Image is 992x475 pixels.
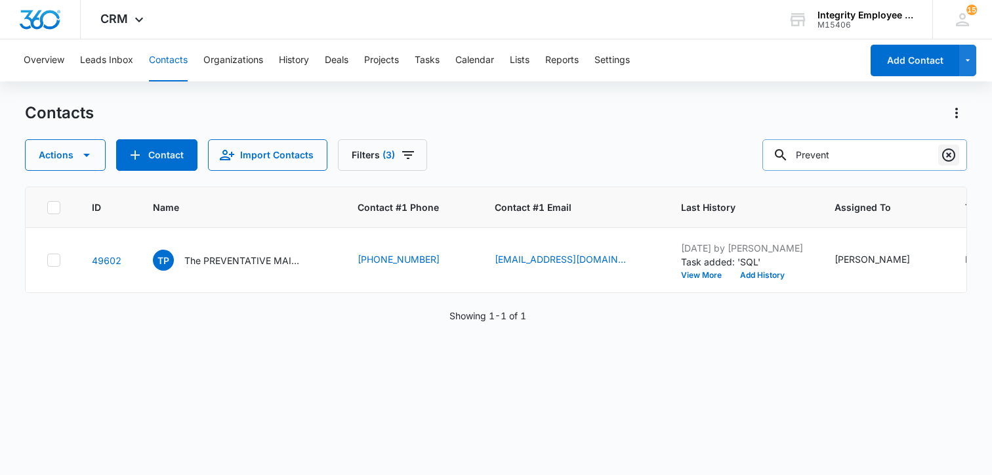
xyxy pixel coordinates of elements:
[153,250,326,271] div: Name - The PREVENTATIVE MAINTENANCE TEAM LLC - Select to Edit Field
[455,39,494,81] button: Calendar
[681,255,803,269] p: Task added: 'SQL'
[946,102,967,124] button: Actions
[358,252,440,266] a: [PHONE_NUMBER]
[116,139,197,171] button: Add Contact
[100,12,128,26] span: CRM
[966,5,977,15] span: 15
[382,150,395,160] span: (3)
[965,252,988,266] div: None
[762,139,967,171] input: Search Contacts
[681,241,803,255] p: [DATE] by [PERSON_NAME]
[92,200,102,214] span: ID
[681,200,784,214] span: Last History
[966,5,977,15] div: notifications count
[681,271,731,279] button: View More
[495,200,650,214] span: Contact #1 Email
[817,10,913,20] div: account name
[149,39,188,81] button: Contacts
[325,39,348,81] button: Deals
[731,271,794,279] button: Add History
[817,20,913,30] div: account id
[25,103,94,123] h1: Contacts
[835,200,915,214] span: Assigned To
[203,39,263,81] button: Organizations
[594,39,630,81] button: Settings
[153,250,174,271] span: TP
[495,252,626,266] a: [EMAIL_ADDRESS][DOMAIN_NAME]
[92,255,121,266] a: Navigate to contact details page for The PREVENTATIVE MAINTENANCE TEAM LLC
[153,200,307,214] span: Name
[358,200,463,214] span: Contact #1 Phone
[25,139,106,171] button: Actions
[364,39,399,81] button: Projects
[835,252,910,266] div: [PERSON_NAME]
[279,39,309,81] button: History
[24,39,64,81] button: Overview
[545,39,579,81] button: Reports
[510,39,529,81] button: Lists
[938,145,959,166] button: Clear
[184,254,302,267] p: The PREVENTATIVE MAINTENANCE TEAM LLC
[80,39,133,81] button: Leads Inbox
[358,252,463,268] div: Contact #1 Phone - (813) 419-9856 - Select to Edit Field
[338,139,427,171] button: Filters
[449,309,526,323] p: Showing 1-1 of 1
[835,252,934,268] div: Assigned To - Dan Valentino - Select to Edit Field
[495,252,650,268] div: Contact #1 Email - pmt.tampa@gmail.com - Select to Edit Field
[871,45,959,76] button: Add Contact
[415,39,440,81] button: Tasks
[208,139,327,171] button: Import Contacts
